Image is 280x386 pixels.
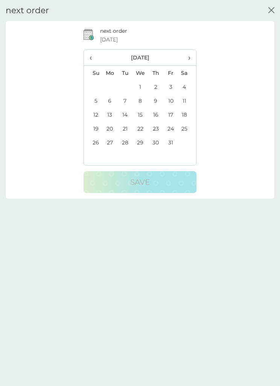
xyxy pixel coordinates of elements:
td: 14 [117,108,132,122]
th: Mo [102,66,117,80]
th: Sa [178,66,196,80]
td: 26 [84,135,102,149]
td: 11 [178,94,196,108]
button: close [268,7,274,14]
button: Save [84,171,196,193]
td: 25 [178,122,196,135]
td: 16 [148,108,163,122]
td: 22 [132,122,148,135]
td: 9 [148,94,163,108]
td: 21 [117,122,132,135]
td: 27 [102,135,117,149]
th: Tu [117,66,132,80]
td: 18 [178,108,196,122]
td: 31 [163,135,178,149]
p: next order [100,27,127,35]
td: 1 [132,80,148,94]
span: ‹ [90,50,96,65]
td: 20 [102,122,117,135]
td: 17 [163,108,178,122]
th: [DATE] [102,50,178,66]
p: Save [130,176,150,188]
td: 6 [102,94,117,108]
h2: next order [6,6,49,15]
td: 19 [84,122,102,135]
td: 13 [102,108,117,122]
td: 29 [132,135,148,149]
td: 5 [84,94,102,108]
td: 3 [163,80,178,94]
span: › [184,50,190,65]
th: Fr [163,66,178,80]
td: 23 [148,122,163,135]
td: 28 [117,135,132,149]
td: 8 [132,94,148,108]
th: We [132,66,148,80]
span: [DATE] [100,35,118,44]
td: 30 [148,135,163,149]
td: 15 [132,108,148,122]
td: 2 [148,80,163,94]
th: Su [84,66,102,80]
td: 12 [84,108,102,122]
td: 4 [178,80,196,94]
th: Th [148,66,163,80]
td: 10 [163,94,178,108]
td: 24 [163,122,178,135]
td: 7 [117,94,132,108]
